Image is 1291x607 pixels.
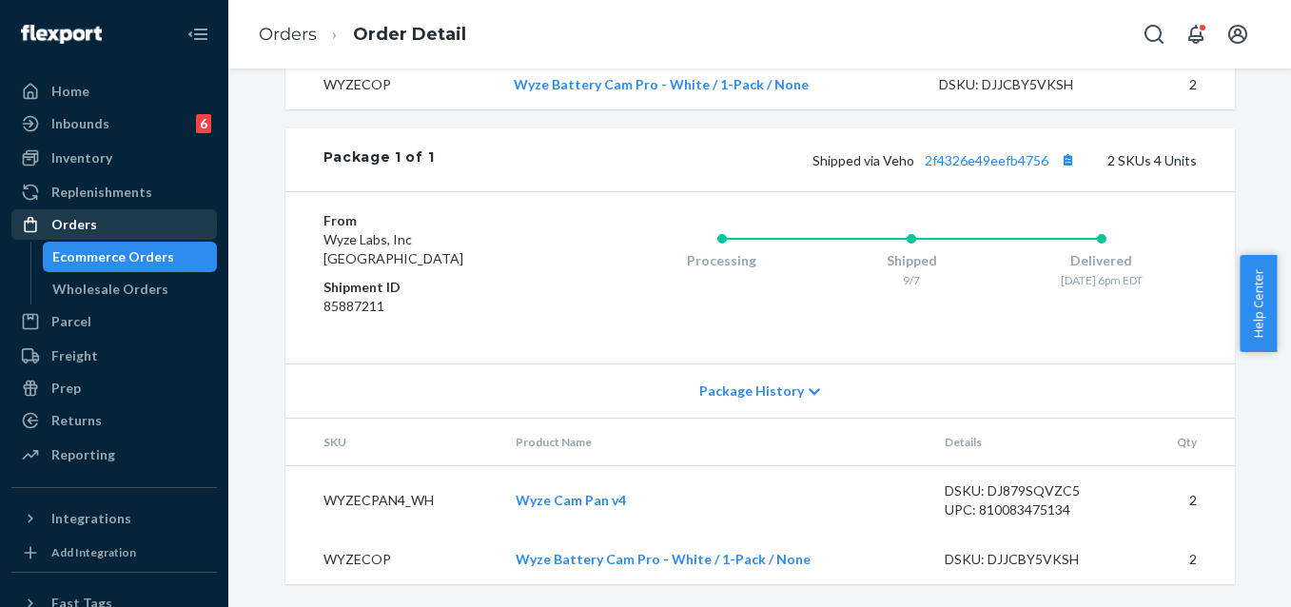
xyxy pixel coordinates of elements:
button: Integrations [11,503,217,534]
span: Package History [699,382,804,401]
a: Parcel [11,306,217,337]
dt: From [323,211,551,230]
span: Shipped via Veho [812,152,1081,168]
a: Wyze Cam Pan v4 [516,492,626,508]
div: DSKU: DJJCBY5VKSH [939,75,1118,94]
div: Shipped [816,251,1007,270]
div: Parcel [51,312,91,331]
dt: Shipment ID [323,278,551,297]
button: Open notifications [1177,15,1215,53]
td: WYZECOP [285,535,501,584]
a: Wholesale Orders [43,274,218,304]
div: Add Integration [51,544,136,560]
div: Delivered [1007,251,1197,270]
ol: breadcrumbs [244,7,481,63]
th: Details [929,419,1139,466]
div: Replenishments [51,183,152,202]
div: Inbounds [51,114,109,133]
a: Returns [11,405,217,436]
div: Reporting [51,445,115,464]
button: Open Search Box [1135,15,1173,53]
button: Copy tracking number [1056,147,1081,172]
a: Orders [259,24,317,45]
a: Inbounds6 [11,108,217,139]
button: Help Center [1240,255,1277,352]
th: SKU [285,419,501,466]
div: Ecommerce Orders [52,247,174,266]
a: Add Integration [11,541,217,564]
div: Inventory [51,148,112,167]
div: 2 SKUs 4 Units [434,147,1196,172]
td: WYZECOP [285,60,499,109]
div: DSKU: DJJCBY5VKSH [945,550,1124,569]
a: Reporting [11,440,217,470]
div: [DATE] 6pm EDT [1007,272,1197,288]
a: Home [11,76,217,107]
td: 2 [1132,60,1234,109]
td: 2 [1138,466,1234,536]
div: Returns [51,411,102,430]
td: WYZECPAN4_WH [285,466,501,536]
div: Orders [51,215,97,234]
span: Wyze Labs, Inc [GEOGRAPHIC_DATA] [323,231,463,266]
th: Qty [1138,419,1234,466]
a: Orders [11,209,217,240]
div: 6 [196,114,211,133]
a: Replenishments [11,177,217,207]
dd: 85887211 [323,297,551,316]
div: Home [51,82,89,101]
a: Wyze Battery Cam Pro - White / 1-Pack / None [514,76,809,92]
a: Ecommerce Orders [43,242,218,272]
div: Prep [51,379,81,398]
div: Wholesale Orders [52,280,168,299]
div: Freight [51,346,98,365]
div: 9/7 [816,272,1007,288]
div: Package 1 of 1 [323,147,435,172]
a: Freight [11,341,217,371]
a: Wyze Battery Cam Pro - White / 1-Pack / None [516,551,811,567]
button: Open account menu [1219,15,1257,53]
img: Flexport logo [21,25,102,44]
div: UPC: 810083475134 [945,500,1124,519]
td: 2 [1138,535,1234,584]
div: Integrations [51,509,131,528]
a: Inventory [11,143,217,173]
a: Order Detail [353,24,466,45]
a: 2f4326e49eefb4756 [925,152,1048,168]
div: DSKU: DJ879SQVZC5 [945,481,1124,500]
div: Processing [627,251,817,270]
button: Close Navigation [179,15,217,53]
a: Prep [11,373,217,403]
th: Product Name [500,419,929,466]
